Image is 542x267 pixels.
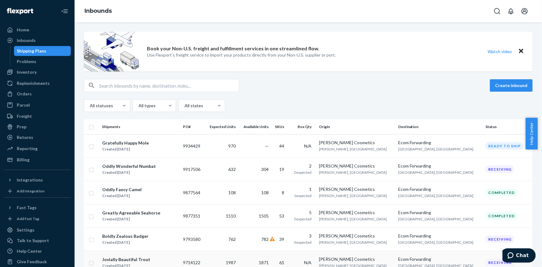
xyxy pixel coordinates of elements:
div: Receiving [485,235,514,243]
span: [GEOGRAPHIC_DATA], [GEOGRAPHIC_DATA] [398,193,474,198]
button: Fast Tags [4,203,71,213]
p: Use Flexport’s freight service to import your products directly from your Non-U.S. supplier or port. [147,52,336,58]
div: 1 [292,186,312,192]
a: Reporting [4,144,71,154]
th: PO# [180,119,205,134]
span: [PERSON_NAME], [GEOGRAPHIC_DATA] [319,217,387,221]
a: Orders [4,89,71,99]
span: 632 [229,167,236,172]
div: Created [DATE] [102,193,142,199]
span: 8 [282,190,285,195]
span: 304 [261,167,269,172]
th: Box Qty [289,119,317,134]
div: 2 [292,163,312,169]
span: — [265,143,269,149]
span: [PERSON_NAME], [GEOGRAPHIC_DATA] [319,147,387,151]
span: 53 [280,213,285,219]
button: Create inbound [490,79,533,92]
td: 9877351 [180,204,205,228]
div: Ready to ship [485,142,524,150]
th: Expected Units [205,119,239,134]
td: 9934429 [180,134,205,158]
img: Flexport logo [7,8,33,14]
a: Help Center [4,246,71,256]
div: Inbounds [17,37,36,44]
div: Fast Tags [17,205,37,211]
a: Home [4,25,71,35]
th: Available Units [239,119,271,134]
div: Jovially Beautiful Trout [102,256,150,263]
div: [PERSON_NAME] Cosmetics [319,233,393,239]
a: Returns [4,132,71,142]
a: Inbounds [4,35,71,45]
span: 19 [280,167,285,172]
span: 1987 [226,260,236,265]
span: N/A [304,143,312,149]
a: Billing [4,155,71,165]
div: [PERSON_NAME] Cosmetics [319,186,393,192]
div: Created [DATE] [102,239,148,246]
button: Help Center [526,118,538,150]
span: [GEOGRAPHIC_DATA], [GEOGRAPHIC_DATA] [398,170,474,175]
div: Gratefully Happy Mole [102,140,149,146]
div: [PERSON_NAME] Cosmetics [319,256,393,262]
div: 3 [292,233,312,239]
span: 61 [280,260,285,265]
a: Replenishments [4,78,71,88]
span: N/A [304,260,312,265]
button: Integrations [4,175,71,185]
div: Inventory [17,69,37,75]
div: Add Fast Tag [17,216,39,221]
div: 5 [292,209,312,216]
a: Settings [4,225,71,235]
th: SKUs [271,119,289,134]
div: Replenishments [17,80,50,86]
button: Close [517,47,525,56]
p: Book your Non-U.S. freight and fulfillment services in one streamlined flow. [147,45,320,52]
th: Shipments [99,119,180,134]
div: Created [DATE] [102,216,160,222]
div: Integrations [17,177,43,183]
span: 1 expected [294,193,312,198]
input: All statuses [89,103,90,109]
th: Origin [317,119,396,134]
span: [PERSON_NAME], [GEOGRAPHIC_DATA] [319,170,387,175]
div: [PERSON_NAME] Cosmetics [319,140,393,146]
button: Watch video [484,47,516,56]
span: 39 [280,237,285,242]
div: Parcel [17,102,30,108]
a: Shipping Plans [14,46,71,56]
div: Give Feedback [17,259,47,265]
span: 1871 [259,260,269,265]
div: Add Integration [17,188,44,194]
span: 5 expected [294,217,312,221]
span: [PERSON_NAME], [GEOGRAPHIC_DATA] [319,240,387,245]
div: Boldly Zealous Badger [102,233,148,239]
th: Destination [396,119,483,134]
span: [GEOGRAPHIC_DATA], [GEOGRAPHIC_DATA] [398,217,474,221]
div: Talk to Support [17,237,49,244]
div: Receiving [485,259,514,266]
div: Returns [17,134,33,140]
div: Ecom Forwarding [398,209,481,216]
a: Add Fast Tag [4,215,71,223]
span: 970 [229,143,236,149]
td: 9877564 [180,181,205,204]
div: Oddly Wonderful Numbat [102,163,156,169]
input: Search inbounds by name, destination, msku... [99,79,239,92]
div: Greatly Agreeable Seahorse [102,210,160,216]
td: 9917506 [180,158,205,181]
a: Prep [4,122,71,132]
div: Problems [17,58,37,65]
div: Help Center [17,248,42,254]
div: Oddly Fancy Camel [102,186,142,193]
span: 108 [261,190,269,195]
div: Home [17,27,29,33]
span: 782 [261,237,269,242]
button: Give Feedback [4,257,71,267]
iframe: Opens a widget where you can chat to one of our agents [503,248,536,264]
button: Open account menu [518,5,531,17]
div: Reporting [17,145,38,152]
